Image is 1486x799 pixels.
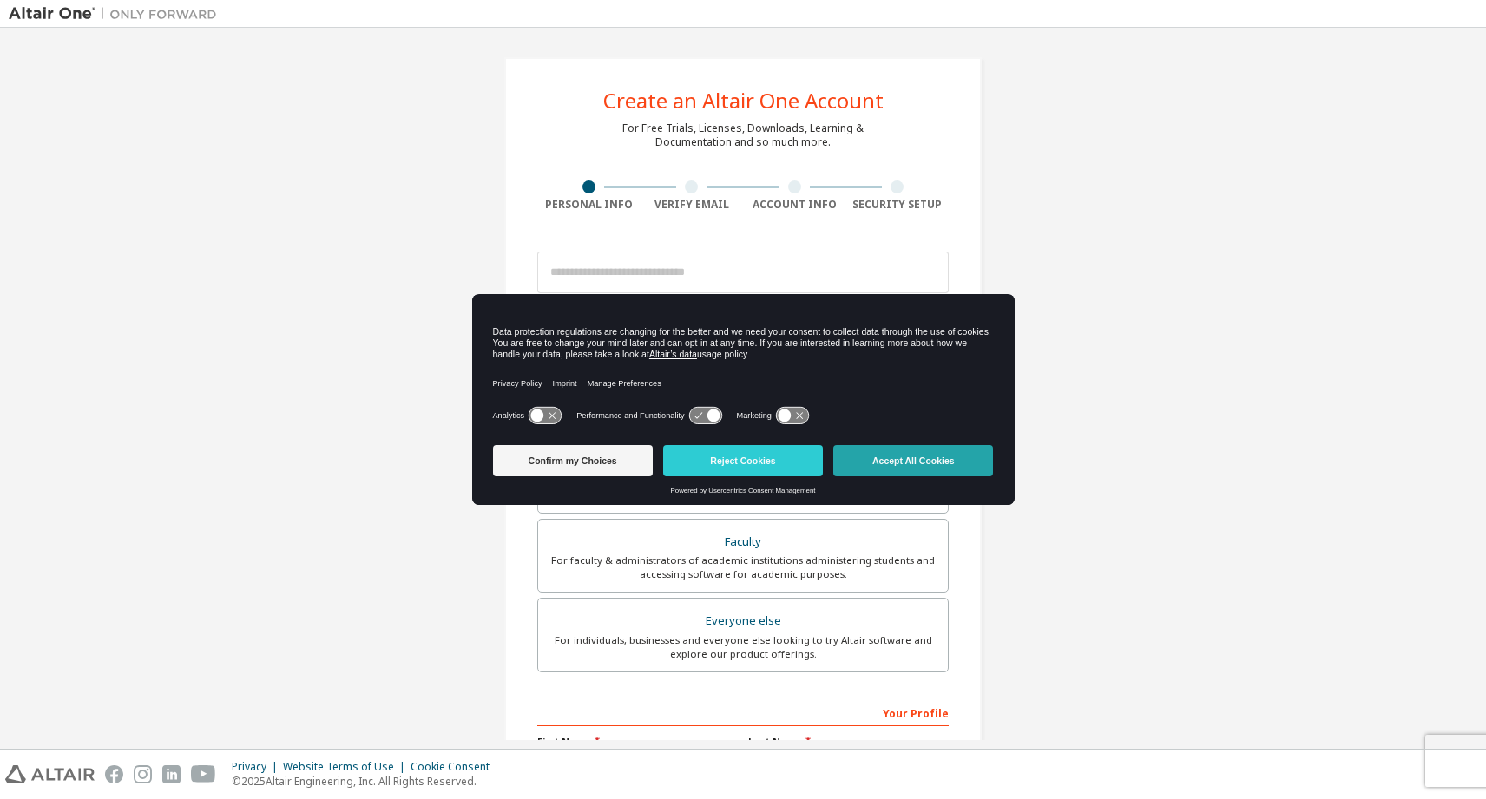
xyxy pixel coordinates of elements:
[549,633,937,661] div: For individuals, businesses and everyone else looking to try Altair software and explore our prod...
[5,765,95,783] img: altair_logo.svg
[283,760,411,774] div: Website Terms of Use
[743,198,846,212] div: Account Info
[162,765,181,783] img: linkedin.svg
[537,198,641,212] div: Personal Info
[537,735,738,749] label: First Name
[232,760,283,774] div: Privacy
[549,609,937,633] div: Everyone else
[603,90,884,111] div: Create an Altair One Account
[549,530,937,554] div: Faculty
[191,765,216,783] img: youtube.svg
[549,553,937,581] div: For faculty & administrators of academic institutions administering students and accessing softwa...
[846,198,950,212] div: Security Setup
[537,698,949,726] div: Your Profile
[232,774,500,789] p: © 2025 Altair Engineering, Inc. All Rights Reserved.
[9,5,226,23] img: Altair One
[622,121,864,149] div: For Free Trials, Licenses, Downloads, Learning & Documentation and so much more.
[748,735,949,749] label: Last Name
[411,760,500,774] div: Cookie Consent
[105,765,123,783] img: facebook.svg
[134,765,152,783] img: instagram.svg
[641,198,744,212] div: Verify Email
